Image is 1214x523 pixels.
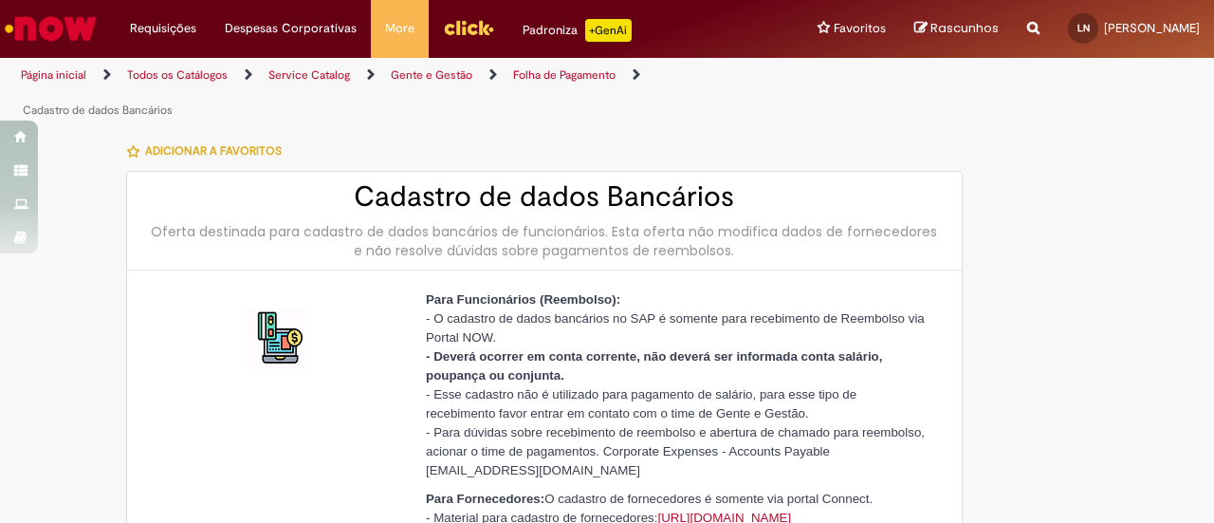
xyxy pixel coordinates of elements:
[426,311,925,345] span: - O cadastro de dados bancários no SAP é somente para recebimento de Reembolso via Portal NOW.
[1104,20,1200,36] span: [PERSON_NAME]
[127,67,228,83] a: Todos os Catálogos
[426,492,544,506] strong: Para Fornecedores:
[930,19,999,37] span: Rascunhos
[225,19,357,38] span: Despesas Corporativas
[391,67,472,83] a: Gente e Gestão
[513,67,616,83] a: Folha de Pagamento
[21,67,86,83] a: Página inicial
[426,387,856,420] span: - Esse cadastro não é utilizado para pagamento de salário, para esse tipo de recebimento favor en...
[443,13,494,42] img: click_logo_yellow_360x200.png
[146,181,943,213] h2: Cadastro de dados Bancários
[248,308,309,369] img: Cadastro de dados Bancários
[834,19,886,38] span: Favoritos
[426,492,873,506] span: O cadastro de fornecedores é somente via portal Connect.
[268,67,350,83] a: Service Catalog
[585,19,632,42] p: +GenAi
[126,131,292,171] button: Adicionar a Favoritos
[385,19,414,38] span: More
[914,20,999,38] a: Rascunhos
[426,292,620,307] span: Para Funcionários (Reembolso):
[14,58,795,128] ul: Trilhas de página
[426,349,882,383] span: - Deverá ocorrer em conta corrente, não deverá ser informada conta salário, poupança ou conjunta.
[145,143,282,159] span: Adicionar a Favoritos
[426,425,925,477] span: - Para dúvidas sobre recebimento de reembolso e abertura de chamado para reembolso, acionar o tim...
[2,9,100,47] img: ServiceNow
[130,19,196,38] span: Requisições
[23,103,173,118] a: Cadastro de dados Bancários
[146,222,943,260] div: Oferta destinada para cadastro de dados bancários de funcionários. Esta oferta não modifica dados...
[523,19,632,42] div: Padroniza
[1077,22,1090,34] span: LN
